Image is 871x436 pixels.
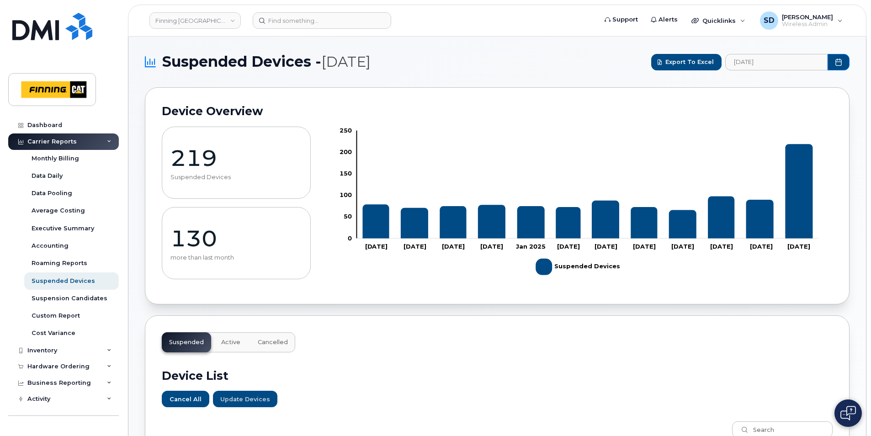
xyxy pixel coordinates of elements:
[536,255,621,279] g: Suspended Devices
[442,243,465,250] tspan: [DATE]
[340,148,352,155] tspan: 200
[162,53,371,71] span: Suspended Devices -
[221,339,240,346] span: Active
[170,395,202,404] span: Cancel All
[840,406,856,420] img: Open chat
[162,104,833,118] h2: Device Overview
[595,243,617,250] tspan: [DATE]
[671,243,694,250] tspan: [DATE]
[213,391,277,407] button: Update Devices
[828,54,850,70] button: Choose Date
[788,243,811,250] tspan: [DATE]
[162,369,833,383] h2: Device List
[536,255,621,279] g: Legend
[633,243,656,250] tspan: [DATE]
[170,254,302,261] p: more than last month
[340,127,819,279] g: Chart
[725,54,828,70] input: archived_billing_data
[481,243,504,250] tspan: [DATE]
[170,174,302,181] p: Suspended Devices
[711,243,733,250] tspan: [DATE]
[170,225,302,252] p: 130
[340,191,352,198] tspan: 100
[344,213,352,220] tspan: 50
[170,144,302,172] p: 219
[365,243,388,250] tspan: [DATE]
[340,127,352,134] tspan: 250
[340,170,352,177] tspan: 150
[258,339,288,346] span: Cancelled
[558,243,580,250] tspan: [DATE]
[665,58,714,66] span: Export to Excel
[321,53,371,70] span: [DATE]
[362,144,813,239] g: Suspended Devices
[404,243,427,250] tspan: [DATE]
[750,243,773,250] tspan: [DATE]
[348,234,352,242] tspan: 0
[220,395,270,404] span: Update Devices
[162,391,209,407] button: Cancel All
[651,54,722,70] button: Export to Excel
[516,243,546,250] tspan: Jan 2025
